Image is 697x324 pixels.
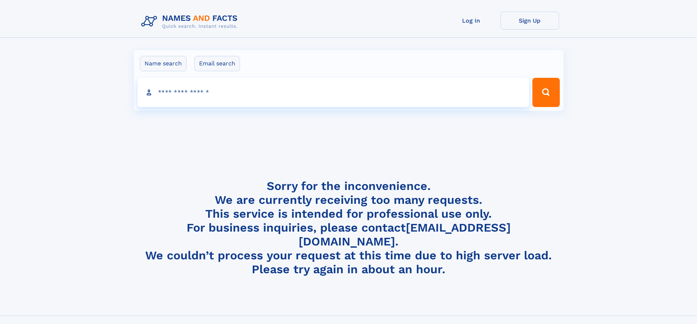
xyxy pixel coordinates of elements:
[140,56,187,71] label: Name search
[194,56,240,71] label: Email search
[442,12,501,30] a: Log In
[138,12,244,31] img: Logo Names and Facts
[138,179,559,277] h4: Sorry for the inconvenience. We are currently receiving too many requests. This service is intend...
[138,78,529,107] input: search input
[532,78,559,107] button: Search Button
[299,221,511,248] a: [EMAIL_ADDRESS][DOMAIN_NAME]
[501,12,559,30] a: Sign Up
